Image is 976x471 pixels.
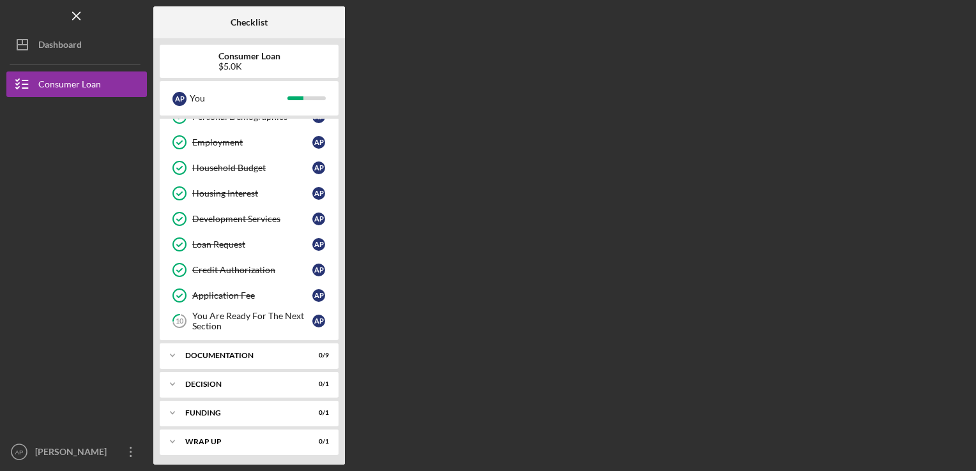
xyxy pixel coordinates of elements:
div: Employment [192,137,312,147]
div: A P [312,161,325,174]
text: AP [15,449,24,456]
div: Wrap up [185,438,297,445]
div: A P [312,136,325,149]
div: Loan Request [192,239,312,250]
div: Consumer Loan [38,71,101,100]
div: 0 / 9 [306,352,329,359]
button: Consumer Loan [6,71,147,97]
a: Loan RequestAP [166,232,332,257]
a: Credit AuthorizationAP [166,257,332,283]
button: Dashboard [6,32,147,57]
div: A P [312,238,325,251]
b: Checklist [231,17,268,27]
b: Consumer Loan [218,51,280,61]
div: Application Fee [192,290,312,301]
div: You [190,87,287,109]
div: A P [312,289,325,302]
div: Dashboard [38,32,82,61]
div: Housing Interest [192,188,312,198]
a: EmploymentAP [166,130,332,155]
div: Credit Authorization [192,265,312,275]
div: Funding [185,409,297,417]
div: Decision [185,380,297,388]
div: Documentation [185,352,297,359]
a: Development ServicesAP [166,206,332,232]
div: [PERSON_NAME] [32,439,115,468]
div: You Are Ready For The Next Section [192,311,312,331]
div: Development Services [192,214,312,224]
div: A P [312,315,325,327]
div: 0 / 1 [306,438,329,445]
button: AP[PERSON_NAME] [6,439,147,465]
div: 0 / 1 [306,409,329,417]
tspan: 10 [176,317,184,325]
div: Household Budget [192,163,312,173]
div: A P [312,264,325,276]
div: $5.0K [218,61,280,71]
a: Housing InterestAP [166,181,332,206]
a: Household BudgetAP [166,155,332,181]
a: Application FeeAP [166,283,332,308]
div: A P [312,213,325,225]
a: 10You Are Ready For The Next SectionAP [166,308,332,334]
div: A P [312,187,325,200]
div: A P [172,92,187,106]
div: 0 / 1 [306,380,329,388]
